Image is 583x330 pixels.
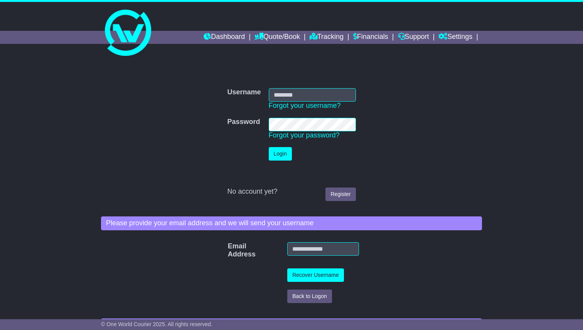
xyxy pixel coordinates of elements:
button: Recover Username [287,268,344,282]
button: Back to Logon [287,290,332,303]
a: Financials [353,31,388,44]
div: Please provide your email address and we will send your username [101,216,482,230]
a: Quote/Book [254,31,300,44]
a: Register [325,188,356,201]
a: Support [398,31,429,44]
label: Password [227,118,260,126]
span: © One World Courier 2025. All rights reserved. [101,321,212,327]
div: No account yet? [227,188,356,196]
a: Forgot your password? [269,131,340,139]
a: Dashboard [204,31,245,44]
button: Login [269,147,292,161]
label: Email Address [224,242,238,259]
a: Forgot your username? [269,102,341,109]
a: Settings [438,31,472,44]
label: Username [227,88,261,97]
a: Tracking [310,31,344,44]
